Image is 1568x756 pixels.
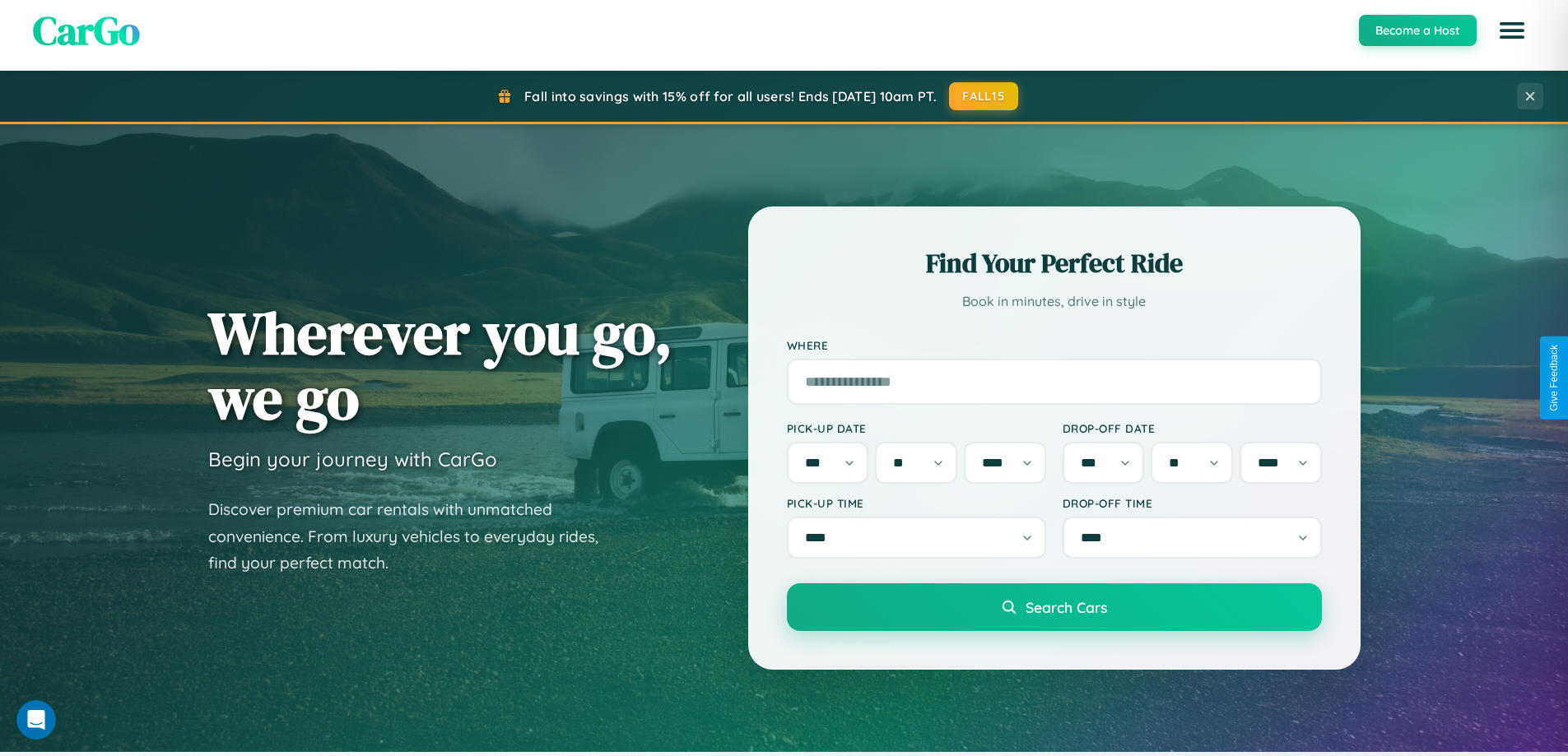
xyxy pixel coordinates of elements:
h2: Find Your Perfect Ride [787,245,1322,281]
button: Search Cars [787,583,1322,631]
label: Pick-up Time [787,496,1046,510]
label: Drop-off Time [1063,496,1322,510]
span: Search Cars [1026,598,1107,616]
span: Fall into savings with 15% off for all users! Ends [DATE] 10am PT. [524,88,937,104]
span: CarGo [33,3,140,58]
button: Open menu [1489,7,1535,53]
button: Become a Host [1359,15,1477,46]
iframe: Intercom live chat [16,700,56,740]
p: Discover premium car rentals with unmatched convenience. From luxury vehicles to everyday rides, ... [208,496,620,577]
label: Drop-off Date [1063,421,1322,435]
button: FALL15 [949,82,1018,110]
h1: Wherever you go, we go [208,300,672,430]
p: Book in minutes, drive in style [787,290,1322,313]
div: Give Feedback [1548,345,1560,411]
h3: Begin your journey with CarGo [208,447,497,471]
label: Where [787,338,1322,352]
label: Pick-up Date [787,421,1046,435]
